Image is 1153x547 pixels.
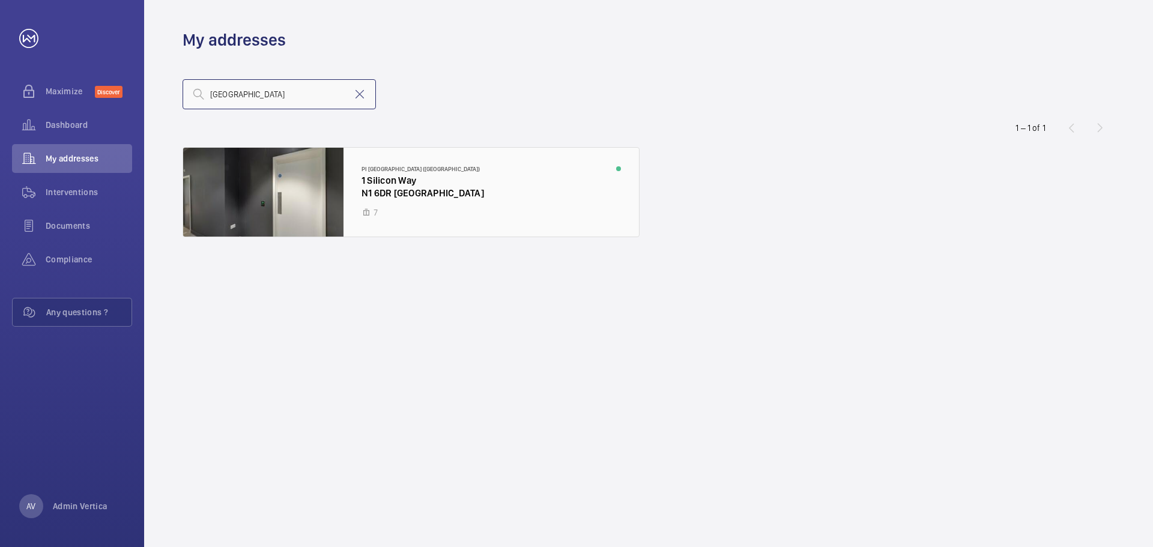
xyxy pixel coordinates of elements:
input: Search by address [183,79,376,109]
div: 1 – 1 of 1 [1015,122,1046,134]
span: Documents [46,220,132,232]
span: Compliance [46,253,132,265]
p: Admin Vertica [53,500,107,512]
span: Discover [95,86,123,98]
span: Any questions ? [46,306,132,318]
span: Interventions [46,186,132,198]
h1: My addresses [183,29,286,51]
span: My addresses [46,153,132,165]
span: Maximize [46,85,95,97]
p: AV [26,500,35,512]
span: Dashboard [46,119,132,131]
